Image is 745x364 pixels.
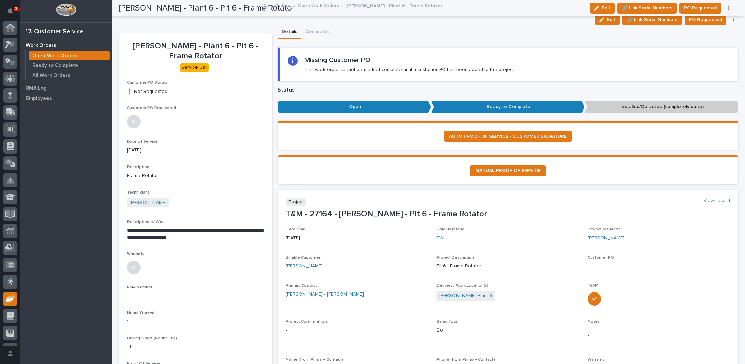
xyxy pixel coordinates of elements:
a: Employees [20,93,112,103]
span: Phone (from Primary Contact) [436,358,495,362]
span: Sold By (brand) [436,227,466,231]
span: Date Sold [286,227,305,231]
p: $ 0 [436,327,579,334]
span: MANUAL PROOF OF SERVICE [475,168,541,173]
a: Work Orders [20,40,112,50]
span: Project Description [436,256,474,260]
span: Delivery / Work Location(s) [436,284,488,288]
span: Date of Service [127,140,158,144]
span: T&M? [588,284,598,288]
a: [PERSON_NAME] - [PERSON_NAME] [286,291,364,298]
span: Warranty [588,358,605,362]
p: This work order cannot be marked complete until a customer PO has been added to the project. [304,67,515,73]
a: RMA Log [20,83,112,93]
span: Customer PO Status [127,81,167,85]
a: [PERSON_NAME] Plant 6 [439,292,492,299]
a: View record [704,198,730,204]
span: Primary Contact [286,284,317,288]
span: Hours Worked [127,311,154,315]
img: Workspace Logo [56,3,76,16]
a: Open Work Orders [26,51,112,60]
a: Ready to Complete [26,61,112,70]
p: [DATE] [127,147,264,154]
p: Installed/Delivered (completely done) [585,101,738,113]
a: PWI [436,235,444,242]
p: 1 [127,318,264,325]
a: Open Work Orders [298,1,339,9]
p: Plt 6 - Frame Rotator [436,263,579,270]
a: All Work Orders [26,70,112,80]
div: 17. Customer Service [26,28,83,36]
p: [PERSON_NAME] - Plant 6 - Frame Rotator [347,2,442,9]
span: Project Confirmation [286,320,327,324]
a: MANUAL PROOF OF SERVICE [470,165,546,176]
p: [PERSON_NAME] - Plant 6 - Plt 6 - Frame Rotator [127,41,264,61]
div: Service Call [180,63,209,72]
button: Comments [301,25,334,39]
span: Description of Work [127,220,166,224]
span: Billable Customer [286,256,320,260]
a: Work Orders [262,1,290,9]
span: Name (from Primary Contact) [286,358,343,362]
span: Driving Hours (Round Trip) [127,336,177,340]
p: Status [278,87,738,93]
p: Employees [26,96,52,102]
p: RMA Log [26,85,47,92]
div: Notifications3 [8,8,17,19]
p: Project [286,198,306,206]
p: - [588,263,730,270]
p: All Work Orders [32,73,70,79]
p: Ready to Complete [431,101,585,113]
p: - [588,332,730,339]
span: Edit [607,17,615,23]
p: Work Orders [26,43,56,49]
p: Open [278,101,431,113]
p: - [127,292,264,300]
p: Frame Rotator [127,172,264,179]
button: Details [278,25,301,39]
span: Technicians [127,190,150,195]
p: Open Work Orders [32,53,77,59]
span: RMA Number [127,285,152,289]
button: PO Requested [685,14,726,25]
p: - [286,327,428,334]
h2: Missing Customer PO [304,56,370,64]
button: Edit [595,14,620,25]
span: Sales Total [436,320,459,324]
p: [DATE] [286,235,428,242]
span: Notes [588,320,600,324]
p: T&M - 27164 - [PERSON_NAME] - Plt 6 - Frame Rotator [286,209,730,219]
a: [PERSON_NAME] [588,235,625,242]
span: Project Manager [588,227,620,231]
span: AUTO PROOF OF SERVICE - CUSTOMER SIGNATURE [449,134,567,139]
p: 1.14 [127,344,264,351]
span: 🔗 Link Serial Numbers [627,16,677,24]
span: Customer PO [588,256,614,260]
span: Warranty [127,252,144,256]
button: 🔗 Link Serial Numbers [622,14,682,25]
p: Ready to Complete [32,63,78,69]
a: [PERSON_NAME] [130,199,167,206]
span: PO Requested [689,16,722,24]
span: Customer PO Requested [127,106,176,110]
a: AUTO PROOF OF SERVICE - CUSTOMER SIGNATURE [444,131,572,142]
button: Notifications [3,4,17,18]
a: [PERSON_NAME] [286,263,323,270]
p: 3 [15,6,17,11]
span: Description [127,165,149,169]
p: ❗ Not Requested [127,88,264,95]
